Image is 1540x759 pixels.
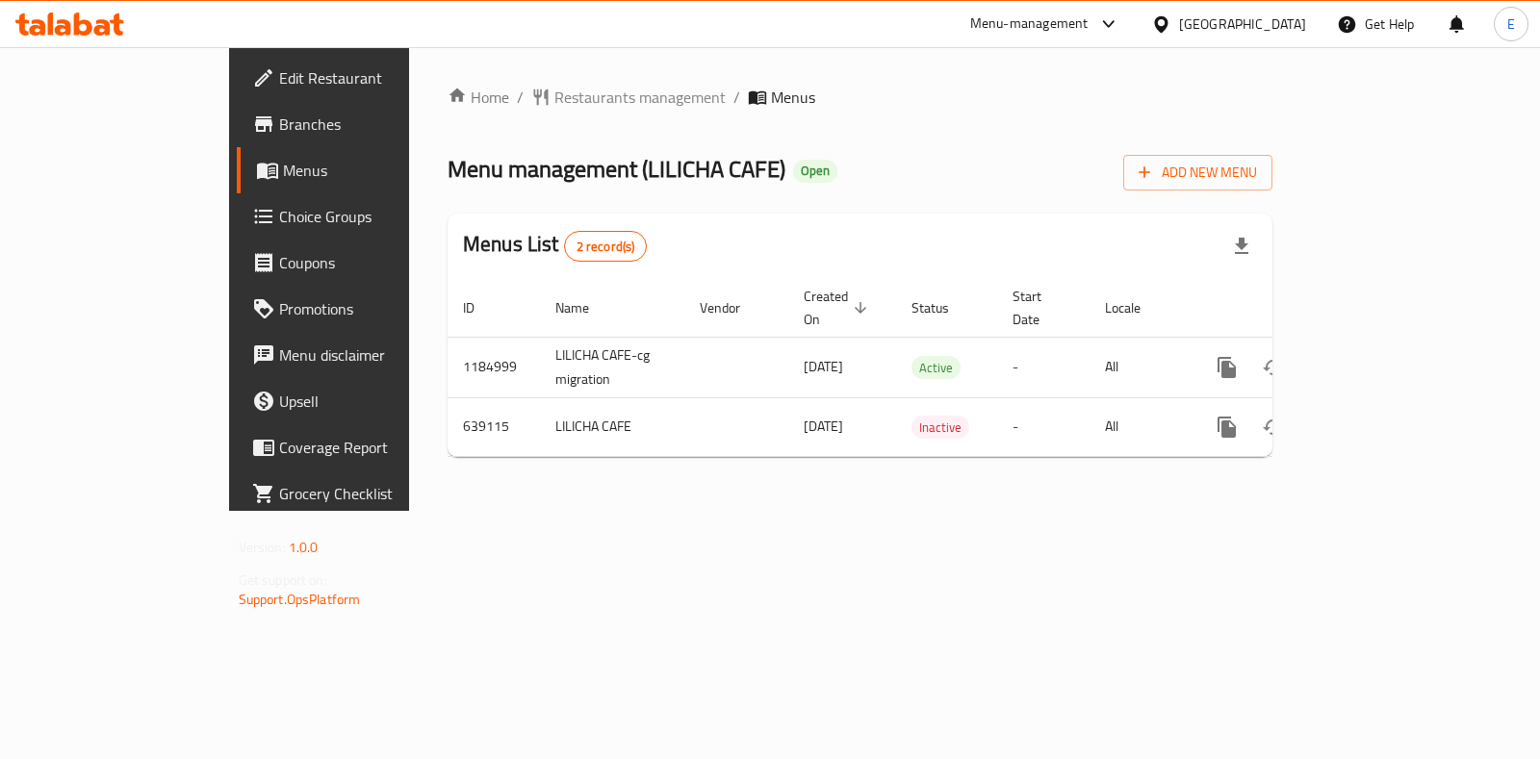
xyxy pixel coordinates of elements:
[911,357,961,379] span: Active
[1090,337,1189,397] td: All
[279,436,471,459] span: Coverage Report
[237,193,486,240] a: Choice Groups
[804,414,843,439] span: [DATE]
[279,66,471,89] span: Edit Restaurant
[531,86,726,109] a: Restaurants management
[279,205,471,228] span: Choice Groups
[1507,13,1515,35] span: E
[283,159,471,182] span: Menus
[793,160,837,183] div: Open
[237,470,486,517] a: Grocery Checklist
[237,424,486,470] a: Coverage Report
[237,101,486,147] a: Branches
[554,86,726,109] span: Restaurants management
[911,356,961,379] div: Active
[279,482,471,505] span: Grocery Checklist
[997,397,1090,456] td: -
[540,337,684,397] td: LILICHA CAFE-cg migration
[911,417,969,439] span: Inactive
[1250,404,1296,450] button: Change Status
[793,163,837,179] span: Open
[279,113,471,136] span: Branches
[239,568,327,593] span: Get support on:
[555,296,614,319] span: Name
[279,251,471,274] span: Coupons
[239,535,286,560] span: Version:
[804,354,843,379] span: [DATE]
[448,397,540,456] td: 639115
[1250,344,1296,391] button: Change Status
[237,55,486,101] a: Edit Restaurant
[237,332,486,378] a: Menu disclaimer
[565,238,647,256] span: 2 record(s)
[279,343,471,367] span: Menu disclaimer
[564,231,648,262] div: Total records count
[448,279,1404,457] table: enhanced table
[771,86,815,109] span: Menus
[237,240,486,286] a: Coupons
[1105,296,1166,319] span: Locale
[997,337,1090,397] td: -
[517,86,524,109] li: /
[1123,155,1272,190] button: Add New Menu
[970,13,1089,36] div: Menu-management
[448,337,540,397] td: 1184999
[279,297,471,320] span: Promotions
[1179,13,1306,35] div: [GEOGRAPHIC_DATA]
[237,286,486,332] a: Promotions
[279,390,471,413] span: Upsell
[540,397,684,456] td: LILICHA CAFE
[239,587,361,612] a: Support.OpsPlatform
[463,296,500,319] span: ID
[911,296,974,319] span: Status
[463,230,647,262] h2: Menus List
[1139,161,1257,185] span: Add New Menu
[1204,404,1250,450] button: more
[237,378,486,424] a: Upsell
[804,285,873,331] span: Created On
[1090,397,1189,456] td: All
[700,296,765,319] span: Vendor
[448,147,785,190] span: Menu management ( LILICHA CAFE )
[1013,285,1066,331] span: Start Date
[237,147,486,193] a: Menus
[1189,279,1404,338] th: Actions
[733,86,740,109] li: /
[289,535,319,560] span: 1.0.0
[448,86,1272,109] nav: breadcrumb
[1219,223,1265,269] div: Export file
[911,416,969,439] div: Inactive
[1204,344,1250,391] button: more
